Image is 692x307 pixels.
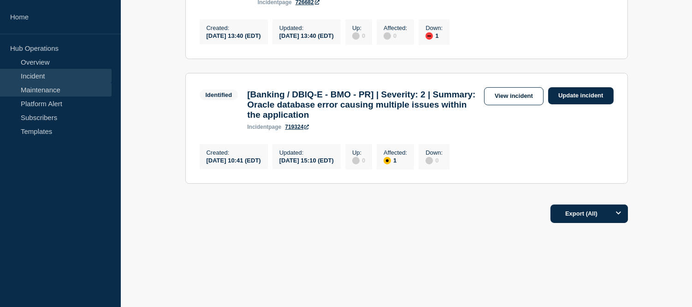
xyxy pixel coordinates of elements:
div: [DATE] 15:10 (EDT) [279,156,334,164]
a: Update incident [548,87,614,104]
a: 719324 [285,124,309,130]
div: disabled [384,32,391,40]
p: Down : [426,24,443,31]
div: disabled [426,157,433,164]
a: View incident [484,87,544,105]
p: Created : [207,24,261,31]
button: Export (All) [550,205,628,223]
div: disabled [352,157,360,164]
div: 0 [352,156,365,164]
button: Options [609,205,628,223]
div: affected [384,157,391,164]
span: Identified [200,90,238,100]
div: disabled [352,32,360,40]
span: incident [247,124,268,130]
p: Affected : [384,24,407,31]
p: Created : [207,149,261,156]
p: Down : [426,149,443,156]
p: Updated : [279,24,334,31]
p: Up : [352,149,365,156]
p: Affected : [384,149,407,156]
p: Updated : [279,149,334,156]
div: 0 [384,31,407,40]
div: [DATE] 10:41 (EDT) [207,156,261,164]
p: page [247,124,281,130]
div: 1 [426,31,443,40]
div: 1 [384,156,407,164]
div: 0 [352,31,365,40]
h3: [Banking / DBIQ-E - BMO - PR] | Severity: 2 | Summary: Oracle database error causing multiple iss... [247,90,479,120]
div: down [426,32,433,40]
div: 0 [426,156,443,164]
p: Up : [352,24,365,31]
div: [DATE] 13:40 (EDT) [279,31,334,39]
div: [DATE] 13:40 (EDT) [207,31,261,39]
